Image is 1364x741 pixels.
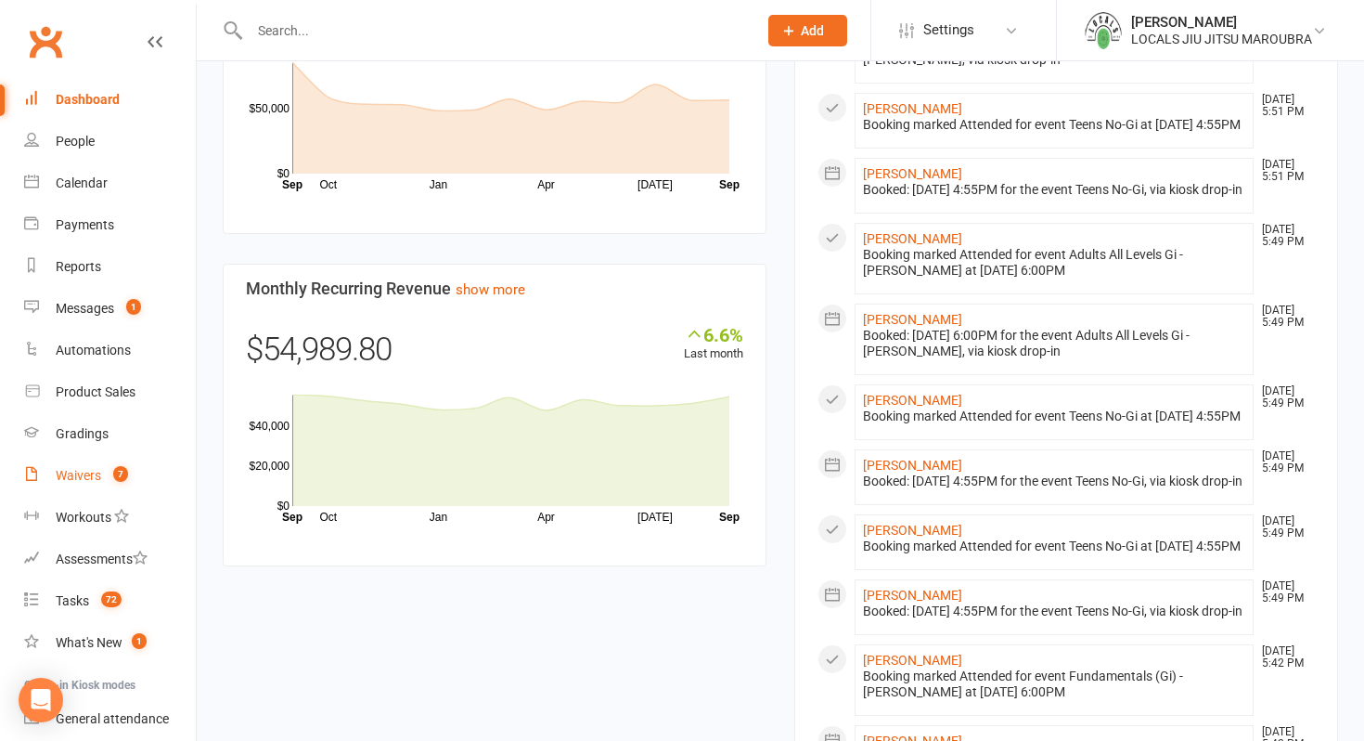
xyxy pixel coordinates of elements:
[684,324,743,364] div: Last month
[56,301,114,316] div: Messages
[863,101,962,116] a: [PERSON_NAME]
[863,588,962,603] a: [PERSON_NAME]
[863,247,1245,279] div: Booking marked Attended for event Adults All Levels Gi - [PERSON_NAME] at [DATE] 6:00PM
[1253,224,1314,248] time: [DATE] 5:49 PM
[24,580,196,622] a: Tasks 72
[24,246,196,288] a: Reports
[456,281,525,298] a: show more
[863,523,962,538] a: [PERSON_NAME]
[24,162,196,204] a: Calendar
[244,18,744,44] input: Search...
[863,604,1245,619] div: Booked: [DATE] 4:55PM for the event Teens No-Gi, via kiosk drop-in
[863,458,962,473] a: [PERSON_NAME]
[1253,580,1314,604] time: [DATE] 5:49 PM
[19,678,63,722] div: Open Intercom Messenger
[863,166,962,181] a: [PERSON_NAME]
[101,591,122,607] span: 72
[132,633,147,649] span: 1
[56,217,114,232] div: Payments
[24,121,196,162] a: People
[684,324,743,344] div: 6.6%
[56,593,89,608] div: Tasks
[56,92,120,107] div: Dashboard
[1253,450,1314,474] time: [DATE] 5:49 PM
[24,413,196,455] a: Gradings
[863,312,962,327] a: [PERSON_NAME]
[56,426,109,441] div: Gradings
[56,384,135,399] div: Product Sales
[1253,159,1314,183] time: [DATE] 5:51 PM
[768,15,847,46] button: Add
[1085,12,1122,49] img: thumb_image1694219015.png
[24,455,196,497] a: Waivers 7
[863,328,1245,359] div: Booked: [DATE] 6:00PM for the event Adults All Levels Gi - [PERSON_NAME], via kiosk drop-in
[56,635,122,650] div: What's New
[1253,385,1314,409] time: [DATE] 5:49 PM
[1253,515,1314,539] time: [DATE] 5:49 PM
[863,409,1245,424] div: Booking marked Attended for event Teens No-Gi at [DATE] 4:55PM
[863,474,1245,489] div: Booked: [DATE] 4:55PM for the event Teens No-Gi, via kiosk drop-in
[863,653,962,668] a: [PERSON_NAME]
[1131,31,1312,47] div: LOCALS JIU JITSU MAROUBRA
[1131,14,1312,31] div: [PERSON_NAME]
[1253,94,1314,118] time: [DATE] 5:51 PM
[863,117,1245,133] div: Booking marked Attended for event Teens No-Gi at [DATE] 4:55PM
[56,175,108,190] div: Calendar
[863,231,962,246] a: [PERSON_NAME]
[24,622,196,664] a: What's New1
[126,299,141,315] span: 1
[863,182,1245,198] div: Booked: [DATE] 4:55PM for the event Teens No-Gi, via kiosk drop-in
[24,539,196,580] a: Assessments
[24,204,196,246] a: Payments
[24,371,196,413] a: Product Sales
[246,324,743,385] div: $54,989.80
[24,330,196,371] a: Automations
[863,539,1245,554] div: Booking marked Attended for event Teens No-Gi at [DATE] 4:55PM
[24,698,196,740] a: General attendance kiosk mode
[863,393,962,408] a: [PERSON_NAME]
[56,343,131,357] div: Automations
[24,79,196,121] a: Dashboard
[801,23,824,38] span: Add
[22,19,69,65] a: Clubworx
[24,288,196,330] a: Messages 1
[56,552,148,566] div: Assessments
[56,510,111,525] div: Workouts
[246,279,743,298] h3: Monthly Recurring Revenue
[56,134,95,149] div: People
[113,466,128,482] span: 7
[863,669,1245,700] div: Booking marked Attended for event Fundamentals (Gi) - [PERSON_NAME] at [DATE] 6:00PM
[1253,645,1314,669] time: [DATE] 5:42 PM
[24,497,196,539] a: Workouts
[1253,305,1314,329] time: [DATE] 5:49 PM
[56,259,101,274] div: Reports
[56,711,169,726] div: General attendance
[56,468,101,483] div: Waivers
[923,9,974,51] span: Settings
